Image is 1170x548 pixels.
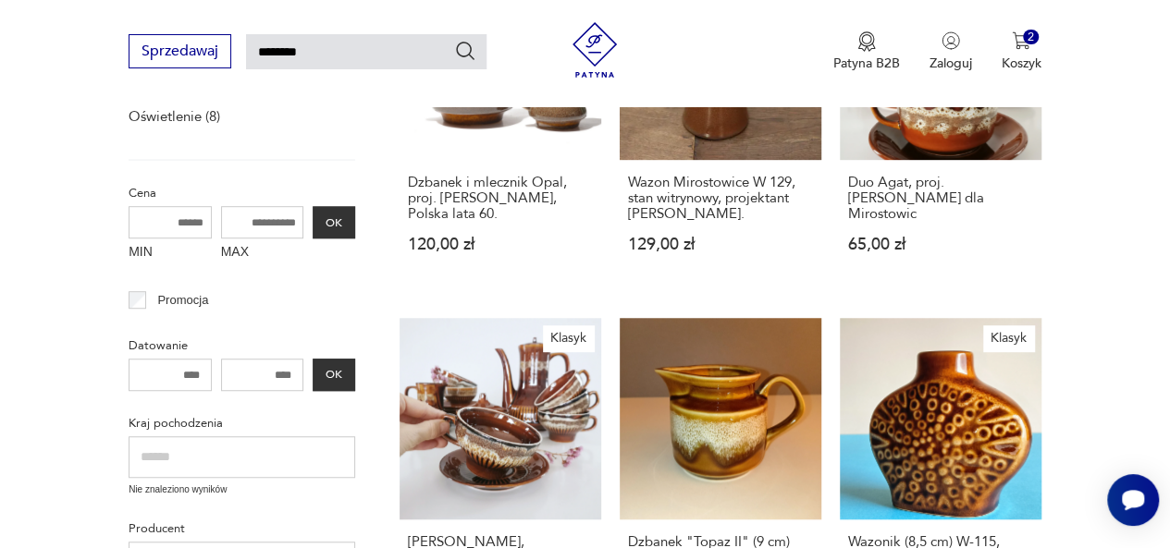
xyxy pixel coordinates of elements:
a: Ikona medaluPatyna B2B [833,31,900,72]
img: Ikona medalu [857,31,876,52]
p: 65,00 zł [848,237,1033,252]
button: Szukaj [454,40,476,62]
a: Sprzedawaj [129,46,231,59]
div: 2 [1023,30,1039,45]
button: Zaloguj [930,31,972,72]
p: Kraj pochodzenia [129,413,355,433]
p: 120,00 zł [408,237,593,252]
p: Cena [129,183,355,203]
p: Zaloguj [930,55,972,72]
img: Ikona koszyka [1012,31,1030,50]
h3: Wazon Mirostowice W 129, stan witrynowy, projektant [PERSON_NAME]. [628,175,813,222]
p: Promocja [157,290,208,311]
p: Datowanie [129,335,355,356]
img: Patyna - sklep z meblami i dekoracjami vintage [567,22,622,78]
p: 129,00 zł [628,237,813,252]
h3: Duo Agat, proj. [PERSON_NAME] dla Mirostowic [848,175,1033,222]
label: MIN [129,238,212,268]
button: OK [313,206,355,238]
p: Nie znaleziono wyników [129,482,355,497]
button: 2Koszyk [1002,31,1041,72]
button: Patyna B2B [833,31,900,72]
button: OK [313,359,355,391]
p: Koszyk [1002,55,1041,72]
a: Oświetlenie (8) [129,104,220,129]
p: Producent [129,518,355,539]
h3: Dzbanek i mlecznik Opal, proj. [PERSON_NAME], Polska lata 60. [408,175,593,222]
p: Patyna B2B [833,55,900,72]
label: MAX [221,238,304,268]
iframe: Smartsupp widget button [1107,474,1159,526]
button: Sprzedawaj [129,34,231,68]
img: Ikonka użytkownika [942,31,960,50]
